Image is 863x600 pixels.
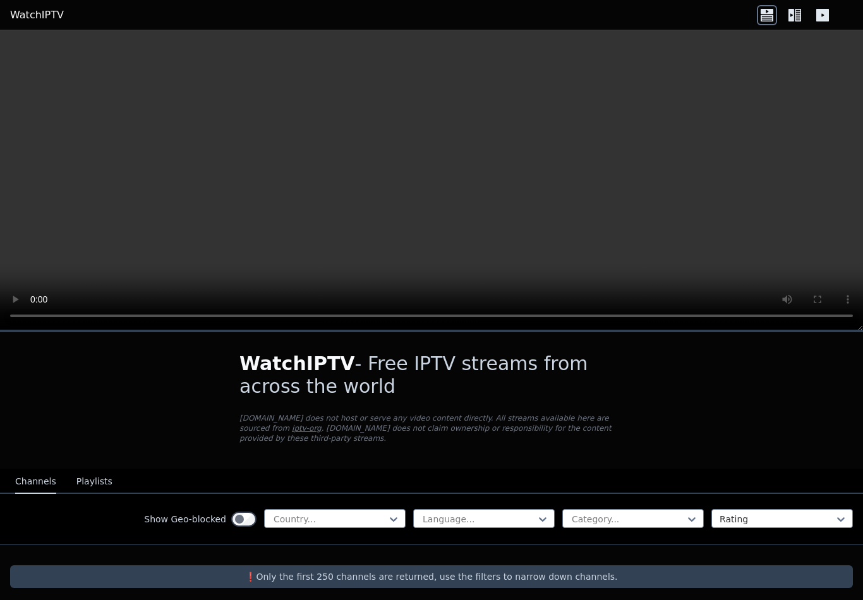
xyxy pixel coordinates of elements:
[144,513,226,525] label: Show Geo-blocked
[15,470,56,494] button: Channels
[15,570,848,583] p: ❗️Only the first 250 channels are returned, use the filters to narrow down channels.
[239,352,624,398] h1: - Free IPTV streams from across the world
[239,352,355,375] span: WatchIPTV
[76,470,112,494] button: Playlists
[292,424,322,433] a: iptv-org
[10,8,64,23] a: WatchIPTV
[239,413,624,443] p: [DOMAIN_NAME] does not host or serve any video content directly. All streams available here are s...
